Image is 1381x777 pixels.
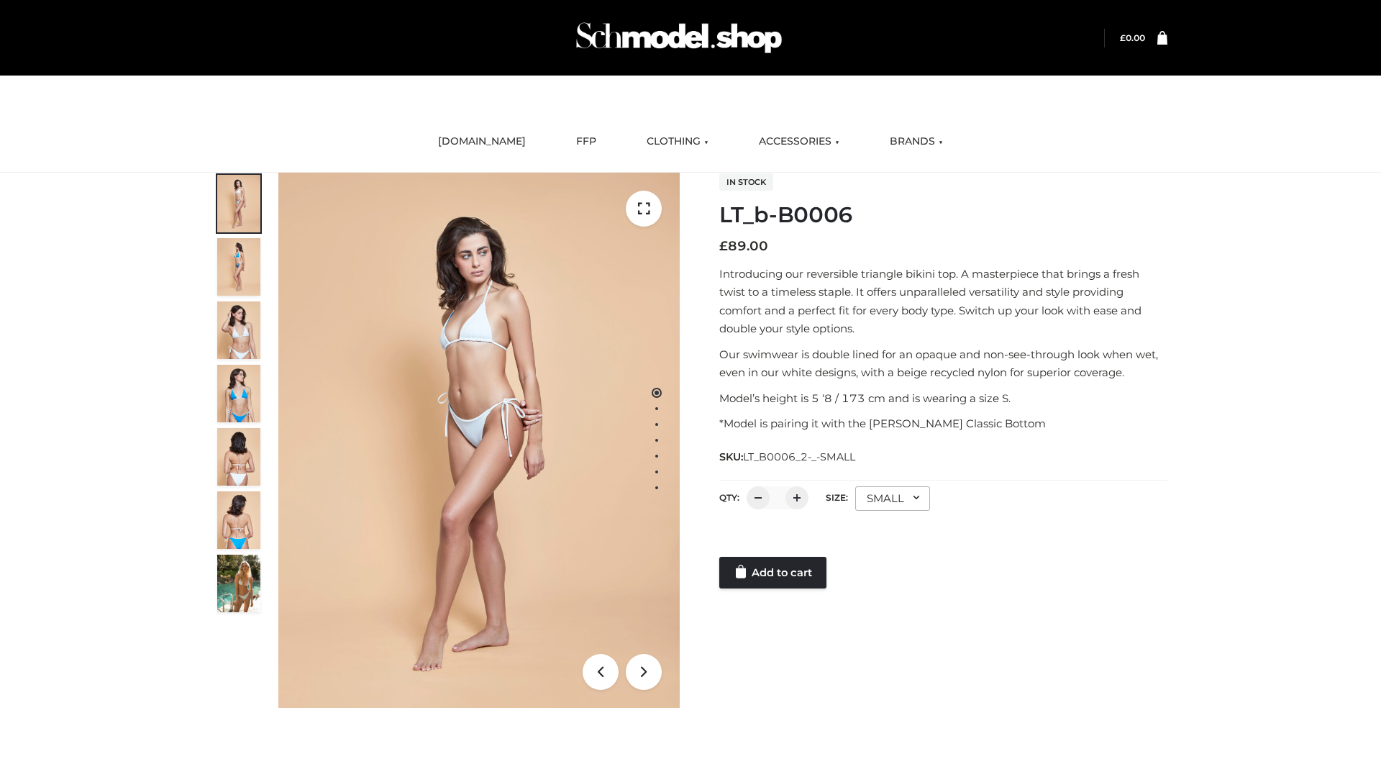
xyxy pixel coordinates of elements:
[636,126,719,158] a: CLOTHING
[217,301,260,359] img: ArielClassicBikiniTop_CloudNine_AzureSky_OW114ECO_3-scaled.jpg
[1120,32,1145,43] a: £0.00
[719,202,1167,228] h1: LT_b-B0006
[217,491,260,549] img: ArielClassicBikiniTop_CloudNine_AzureSky_OW114ECO_8-scaled.jpg
[719,414,1167,433] p: *Model is pairing it with the [PERSON_NAME] Classic Bottom
[719,492,739,503] label: QTY:
[719,557,826,589] a: Add to cart
[571,9,787,66] img: Schmodel Admin 964
[1120,32,1145,43] bdi: 0.00
[719,345,1167,382] p: Our swimwear is double lined for an opaque and non-see-through look when wet, even in our white d...
[826,492,848,503] label: Size:
[748,126,850,158] a: ACCESSORIES
[217,238,260,296] img: ArielClassicBikiniTop_CloudNine_AzureSky_OW114ECO_2-scaled.jpg
[719,448,857,465] span: SKU:
[719,238,768,254] bdi: 89.00
[217,428,260,486] img: ArielClassicBikiniTop_CloudNine_AzureSky_OW114ECO_7-scaled.jpg
[1120,32,1126,43] span: £
[278,173,680,708] img: ArielClassicBikiniTop_CloudNine_AzureSky_OW114ECO_1
[719,265,1167,338] p: Introducing our reversible triangle bikini top. A masterpiece that brings a fresh twist to a time...
[217,555,260,612] img: Arieltop_CloudNine_AzureSky2.jpg
[719,389,1167,408] p: Model’s height is 5 ‘8 / 173 cm and is wearing a size S.
[427,126,537,158] a: [DOMAIN_NAME]
[565,126,607,158] a: FFP
[719,173,773,191] span: In stock
[855,486,930,511] div: SMALL
[217,175,260,232] img: ArielClassicBikiniTop_CloudNine_AzureSky_OW114ECO_1-scaled.jpg
[743,450,855,463] span: LT_B0006_2-_-SMALL
[879,126,954,158] a: BRANDS
[217,365,260,422] img: ArielClassicBikiniTop_CloudNine_AzureSky_OW114ECO_4-scaled.jpg
[719,238,728,254] span: £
